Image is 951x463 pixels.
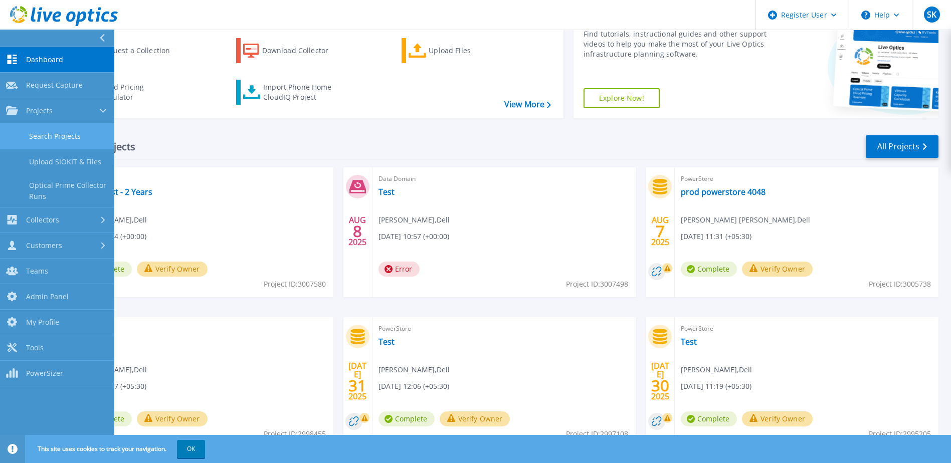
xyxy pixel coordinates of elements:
[651,213,670,250] div: AUG 2025
[566,279,628,290] span: Project ID: 3007498
[137,262,208,277] button: Verify Owner
[262,41,342,61] div: Download Collector
[76,323,327,334] span: PowerStore
[869,279,931,290] span: Project ID: 3005738
[177,440,205,458] button: OK
[348,363,367,399] div: [DATE] 2025
[681,323,932,334] span: PowerStore
[681,411,737,426] span: Complete
[504,100,551,109] a: View More
[378,337,395,347] a: Test
[26,292,69,301] span: Admin Panel
[26,318,59,327] span: My Profile
[681,364,752,375] span: [PERSON_NAME] , Dell
[869,428,931,439] span: Project ID: 2995205
[378,364,450,375] span: [PERSON_NAME] , Dell
[927,11,936,19] span: SK
[71,80,183,105] a: Cloud Pricing Calculator
[584,29,770,59] div: Find tutorials, instructional guides and other support videos to help you make the most of your L...
[26,55,63,64] span: Dashboard
[26,81,83,90] span: Request Capture
[440,411,510,426] button: Verify Owner
[264,428,326,439] span: Project ID: 2998455
[681,262,737,277] span: Complete
[263,82,341,102] div: Import Phone Home CloudIQ Project
[71,38,183,63] a: Request a Collection
[378,214,450,225] span: [PERSON_NAME] , Dell
[651,363,670,399] div: [DATE] 2025
[681,214,810,225] span: [PERSON_NAME] [PERSON_NAME] , Dell
[402,38,513,63] a: Upload Files
[378,231,449,242] span: [DATE] 10:57 (+00:00)
[429,41,509,61] div: Upload Files
[742,262,813,277] button: Verify Owner
[348,213,367,250] div: AUG 2025
[26,343,44,352] span: Tools
[28,440,205,458] span: This site uses cookies to track your navigation.
[26,215,59,224] span: Collectors
[651,381,669,390] span: 30
[378,187,395,197] a: Test
[98,82,178,102] div: Cloud Pricing Calculator
[584,88,660,108] a: Explore Now!
[681,187,766,197] a: prod powerstore 4048
[742,411,813,426] button: Verify Owner
[866,135,938,158] a: All Projects
[378,381,449,392] span: [DATE] 12:06 (+05:30)
[353,227,362,236] span: 8
[681,381,751,392] span: [DATE] 11:19 (+05:30)
[378,323,630,334] span: PowerStore
[236,38,348,63] a: Download Collector
[76,173,327,184] span: Data Domain
[137,411,208,426] button: Verify Owner
[264,279,326,290] span: Project ID: 3007580
[26,106,53,115] span: Projects
[681,231,751,242] span: [DATE] 11:31 (+05:30)
[348,381,366,390] span: 31
[100,41,180,61] div: Request a Collection
[26,267,48,276] span: Teams
[681,173,932,184] span: PowerStore
[26,241,62,250] span: Customers
[681,337,697,347] a: Test
[378,411,435,426] span: Complete
[378,262,420,277] span: Error
[566,428,628,439] span: Project ID: 2997108
[378,173,630,184] span: Data Domain
[656,227,665,236] span: 7
[26,369,63,378] span: PowerSizer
